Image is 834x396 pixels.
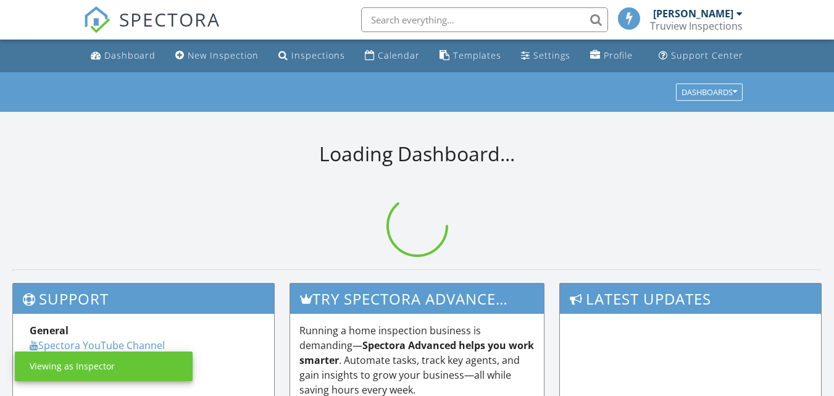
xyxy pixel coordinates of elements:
a: Templates [435,44,506,67]
h3: Support [13,284,274,314]
div: Dashboard [104,49,156,61]
span: SPECTORA [119,6,220,32]
div: Templates [453,49,501,61]
div: Viewing as Inspector [30,360,115,373]
h3: Try spectora advanced [DATE] [290,284,544,314]
h3: Latest Updates [560,284,821,314]
div: Inspections [291,49,345,61]
a: Support Center [654,44,748,67]
img: The Best Home Inspection Software - Spectora [83,6,111,33]
a: Calendar [360,44,425,67]
a: Settings [516,44,575,67]
div: Profile [604,49,633,61]
a: Company Profile [585,44,638,67]
div: Calendar [378,49,420,61]
input: Search everything... [361,7,608,32]
div: [PERSON_NAME] [653,7,733,20]
div: Truview Inspections [650,20,743,32]
div: Support Center [671,49,743,61]
div: Settings [533,49,570,61]
a: Inspections [273,44,350,67]
a: Dashboard [86,44,161,67]
a: New Inspection [170,44,264,67]
a: Spectora YouTube Channel [30,339,165,352]
div: New Inspection [188,49,259,61]
button: Dashboards [676,83,743,101]
strong: Spectora Advanced helps you work smarter [299,339,534,367]
strong: General [30,324,69,337]
a: SPECTORA [83,17,220,43]
div: Dashboards [682,88,737,96]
